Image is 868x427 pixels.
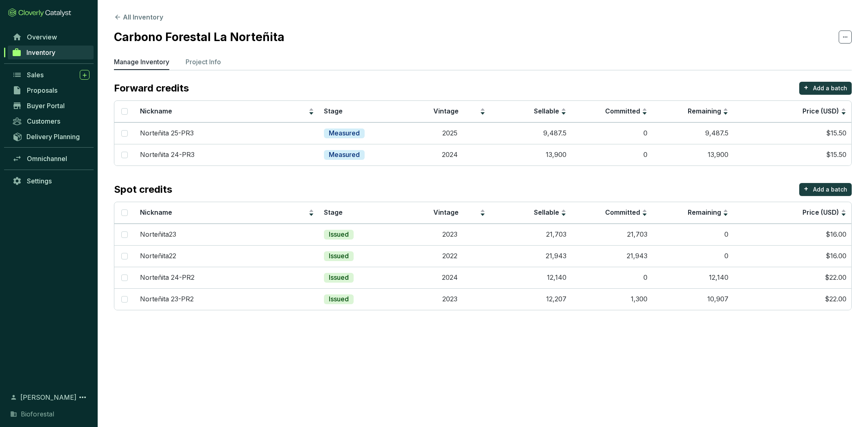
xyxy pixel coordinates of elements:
p: Add a batch [813,185,847,194]
span: Vintage [433,107,459,115]
td: 21,943 [571,245,652,267]
a: Buyer Portal [8,99,94,113]
span: Inventory [26,48,55,57]
th: Stage [319,101,409,122]
span: Price (USD) [802,208,839,216]
span: Overview [27,33,57,41]
td: 9,487.5 [652,122,733,144]
td: 2022 [409,245,490,267]
span: Proposals [27,86,57,94]
span: Settings [27,177,52,185]
a: Delivery Planning [8,130,94,143]
p: Project Info [186,57,221,67]
span: Committed [605,107,640,115]
td: $15.50 [733,144,851,166]
span: Omnichannel [27,155,67,163]
td: $16.00 [733,245,851,267]
p: Norteñita 25-PR3 [140,129,194,138]
span: Remaining [688,107,721,115]
a: Settings [8,174,94,188]
p: Norteñita 24-PR3 [140,150,195,159]
a: Inventory [8,46,94,59]
span: Sellable [534,208,559,216]
span: Customers [27,117,60,125]
a: Sales [8,68,94,82]
td: 21,703 [571,224,652,245]
span: Stage [324,208,343,216]
td: 13,900 [490,144,571,166]
td: 21,943 [490,245,571,267]
p: + [804,183,809,194]
p: Manage Inventory [114,57,169,67]
td: 10,907 [652,288,733,310]
span: Delivery Planning [26,133,80,141]
span: Nickname [140,208,172,216]
button: All Inventory [114,12,163,22]
h2: Carbono Forestal La Norteñita [114,28,284,46]
a: Proposals [8,83,94,97]
span: [PERSON_NAME] [20,392,77,402]
span: Remaining [688,208,721,216]
span: Buyer Portal [27,102,65,110]
td: 0 [571,144,652,166]
p: Norteñita22 [140,252,176,261]
td: 2024 [409,144,490,166]
td: 13,900 [652,144,733,166]
td: 0 [571,267,652,288]
td: 9,487.5 [490,122,571,144]
a: Omnichannel [8,152,94,166]
td: 0 [652,245,733,267]
p: Issued [329,230,349,239]
span: Nickname [140,107,172,115]
span: Stage [324,107,343,115]
td: $22.00 [733,267,851,288]
td: 2025 [409,122,490,144]
p: Spot credits [114,183,172,196]
button: +Add a batch [799,183,852,196]
td: 12,140 [490,267,571,288]
span: Bioforestal [21,409,54,419]
p: + [804,82,809,93]
button: +Add a batch [799,82,852,95]
td: $16.00 [733,224,851,245]
td: 2023 [409,288,490,310]
p: Issued [329,295,349,304]
td: 0 [652,224,733,245]
p: Norteñita23 [140,230,176,239]
span: Sellable [534,107,559,115]
span: Vintage [433,208,459,216]
th: Stage [319,202,409,224]
td: 12,140 [652,267,733,288]
td: 2024 [409,267,490,288]
td: $15.50 [733,122,851,144]
a: Customers [8,114,94,128]
p: Issued [329,273,349,282]
span: Sales [27,71,44,79]
td: 21,703 [490,224,571,245]
p: Add a batch [813,84,847,92]
p: Norteñita 23-PR2 [140,295,194,304]
p: Norteñita 24-PR2 [140,273,195,282]
td: 12,207 [490,288,571,310]
td: $22.00 [733,288,851,310]
span: Price (USD) [802,107,839,115]
p: Issued [329,252,349,261]
a: Overview [8,30,94,44]
p: Measured [329,129,360,138]
td: 1,300 [571,288,652,310]
span: Committed [605,208,640,216]
p: Measured [329,150,360,159]
td: 0 [571,122,652,144]
p: Forward credits [114,82,189,95]
td: 2023 [409,224,490,245]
